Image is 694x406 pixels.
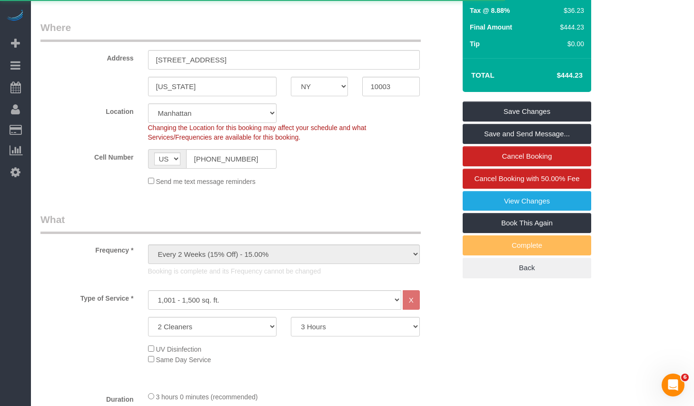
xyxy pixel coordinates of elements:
[470,39,480,49] label: Tip
[556,39,585,49] div: $0.00
[148,77,277,96] input: City
[556,22,585,32] div: $444.23
[33,290,141,303] label: Type of Service *
[463,258,591,278] a: Back
[463,191,591,211] a: View Changes
[681,374,689,381] span: 6
[362,77,419,96] input: Zip Code
[463,169,591,189] a: Cancel Booking with 50.00% Fee
[156,356,211,364] span: Same Day Service
[463,101,591,122] a: Save Changes
[148,124,367,141] span: Changing the Location for this booking may affect your schedule and what Services/Frequencies are...
[156,178,255,185] span: Send me text message reminders
[6,10,25,23] img: Automaid Logo
[148,266,420,276] p: Booking is complete and its Frequency cannot be changed
[33,50,141,63] label: Address
[156,393,258,401] span: 3 hours 0 minutes (recommended)
[528,71,583,80] h4: $444.23
[662,374,684,396] iframe: Intercom live chat
[463,146,591,166] a: Cancel Booking
[470,22,512,32] label: Final Amount
[463,213,591,233] a: Book This Again
[33,391,141,404] label: Duration
[471,71,495,79] strong: Total
[463,124,591,144] a: Save and Send Message...
[33,103,141,116] label: Location
[556,6,585,15] div: $36.23
[33,242,141,255] label: Frequency *
[186,149,277,169] input: Cell Number
[40,20,421,42] legend: Where
[470,6,510,15] label: Tax @ 8.88%
[475,174,580,183] span: Cancel Booking with 50.00% Fee
[33,149,141,162] label: Cell Number
[156,345,201,353] span: UV Disinfection
[40,213,421,234] legend: What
